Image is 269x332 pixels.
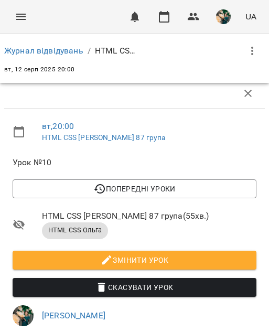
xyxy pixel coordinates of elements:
button: Menu [8,4,34,29]
button: Скасувати Урок [13,278,256,297]
a: вт , 20:00 [42,121,74,131]
button: UA [241,7,261,26]
img: f2c70d977d5f3d854725443aa1abbf76.jpg [216,9,231,24]
a: HTML CSS [PERSON_NAME] 87 група [42,133,166,142]
span: Попередні уроки [21,183,248,195]
a: [PERSON_NAME] [42,310,105,320]
p: HTML CSS [PERSON_NAME] 87 група [95,45,137,57]
a: Журнал відвідувань [4,46,83,56]
nav: breadcrumb [4,45,137,57]
span: UA [245,11,256,22]
span: Урок №10 [13,156,256,169]
img: f2c70d977d5f3d854725443aa1abbf76.jpg [13,305,34,326]
span: HTML CSS [PERSON_NAME] 87 група ( 55 хв. ) [42,210,256,222]
li: / [88,45,91,57]
button: Змінити урок [13,251,256,270]
button: Попередні уроки [13,179,256,198]
span: вт, 12 серп 2025 20:00 [4,66,75,73]
span: HTML CSS Ольга [42,226,108,235]
span: Скасувати Урок [21,281,248,294]
span: Змінити урок [21,254,248,266]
